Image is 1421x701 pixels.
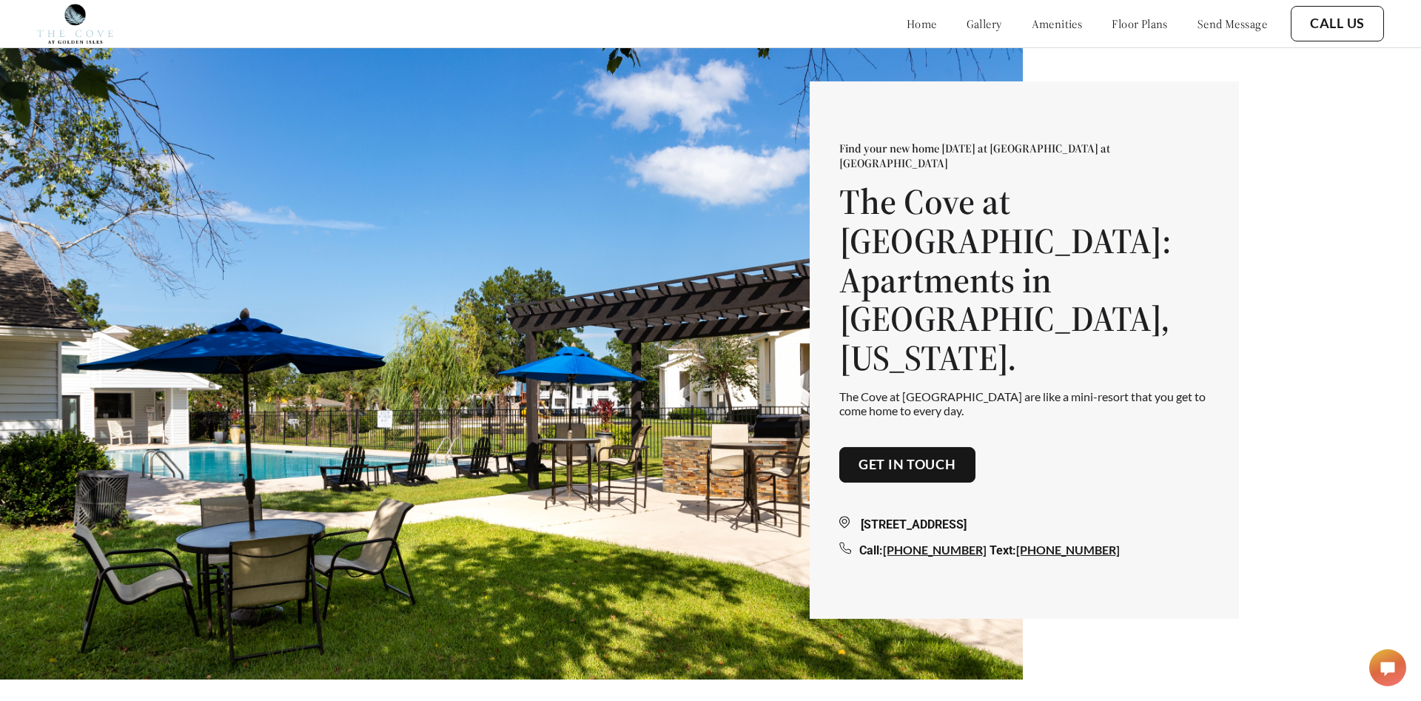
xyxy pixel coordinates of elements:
a: [PHONE_NUMBER] [883,543,987,557]
a: amenities [1032,16,1083,31]
span: Text: [990,543,1016,557]
p: Find your new home [DATE] at [GEOGRAPHIC_DATA] at [GEOGRAPHIC_DATA] [839,141,1209,170]
img: cove_at_golden_isles_logo.png [37,4,113,44]
span: Call: [859,543,883,557]
button: Call Us [1291,6,1384,41]
h1: The Cove at [GEOGRAPHIC_DATA]: Apartments in [GEOGRAPHIC_DATA], [US_STATE]. [839,182,1209,378]
div: [STREET_ADDRESS] [839,516,1209,534]
a: Get in touch [859,457,956,473]
a: send message [1197,16,1267,31]
a: home [907,16,937,31]
a: floor plans [1112,16,1168,31]
a: Call Us [1310,16,1365,32]
a: [PHONE_NUMBER] [1016,543,1120,557]
a: gallery [967,16,1002,31]
p: The Cove at [GEOGRAPHIC_DATA] are like a mini-resort that you get to come home to every day. [839,389,1209,417]
button: Get in touch [839,447,975,483]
